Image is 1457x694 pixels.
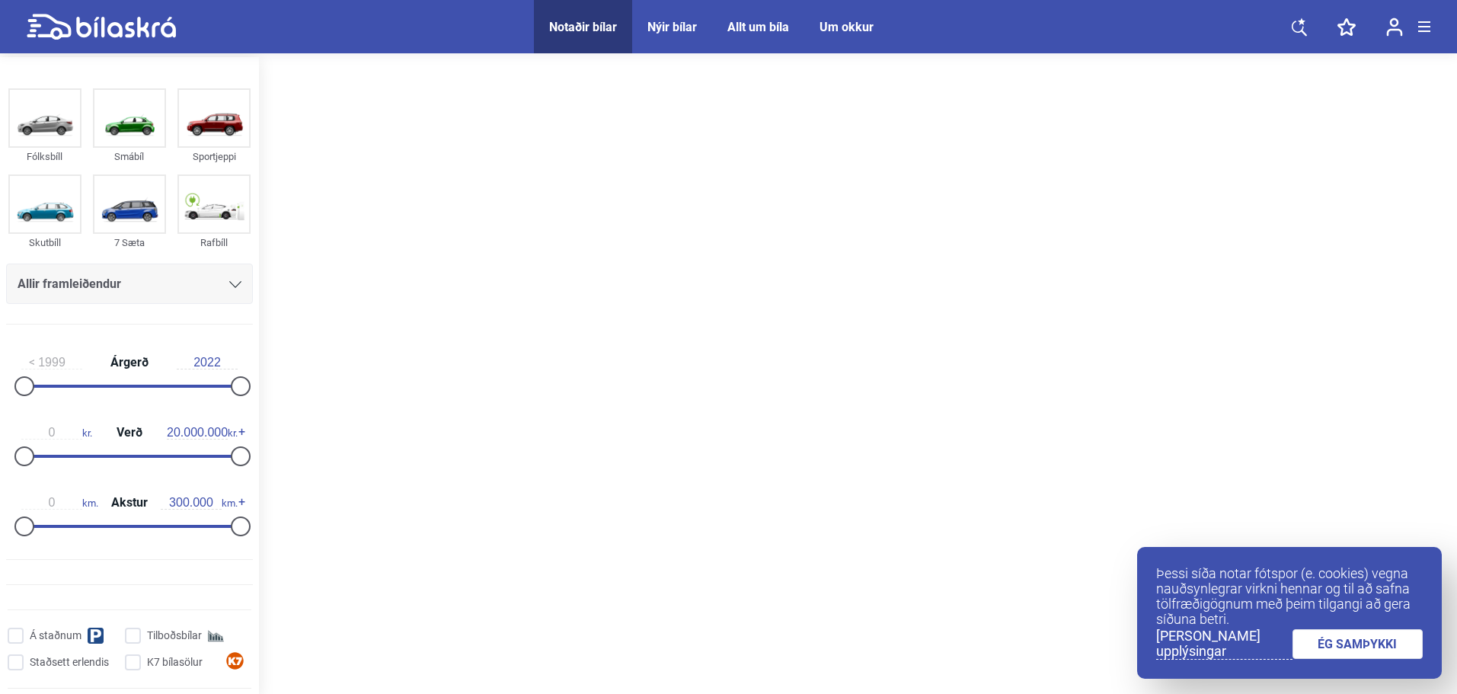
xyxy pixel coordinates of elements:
div: 7 Sæta [93,234,166,251]
div: Skutbíll [8,234,81,251]
span: Staðsett erlendis [30,654,109,670]
p: Þessi síða notar fótspor (e. cookies) vegna nauðsynlegrar virkni hennar og til að safna tölfræðig... [1156,566,1423,627]
span: Á staðnum [30,628,81,644]
span: km. [21,496,98,510]
div: Sportjeppi [177,148,251,165]
span: km. [161,496,238,510]
div: Fólksbíll [8,148,81,165]
a: Nýir bílar [647,20,697,34]
a: Allt um bíla [727,20,789,34]
span: Árgerð [107,357,152,369]
a: [PERSON_NAME] upplýsingar [1156,628,1292,660]
span: kr. [167,426,238,440]
div: Smábíl [93,148,166,165]
a: Um okkur [820,20,874,34]
span: Allir framleiðendur [18,273,121,295]
a: ÉG SAMÞYKKI [1292,629,1423,659]
span: K7 bílasölur [147,654,203,670]
a: Notaðir bílar [549,20,617,34]
span: Tilboðsbílar [147,628,202,644]
div: Rafbíll [177,234,251,251]
span: kr. [21,426,92,440]
img: user-login.svg [1386,18,1403,37]
span: Akstur [107,497,152,509]
span: Verð [113,427,146,439]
